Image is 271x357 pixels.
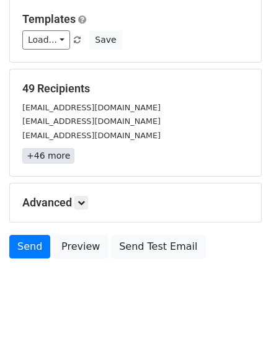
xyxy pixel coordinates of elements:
a: Templates [22,12,76,25]
small: [EMAIL_ADDRESS][DOMAIN_NAME] [22,131,161,140]
iframe: Chat Widget [209,297,271,357]
h5: 49 Recipients [22,82,249,95]
small: [EMAIL_ADDRESS][DOMAIN_NAME] [22,117,161,126]
button: Save [89,30,122,50]
a: Load... [22,30,70,50]
small: [EMAIL_ADDRESS][DOMAIN_NAME] [22,103,161,112]
a: +46 more [22,148,74,164]
h5: Advanced [22,196,249,209]
a: Preview [53,235,108,258]
a: Send [9,235,50,258]
a: Send Test Email [111,235,205,258]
